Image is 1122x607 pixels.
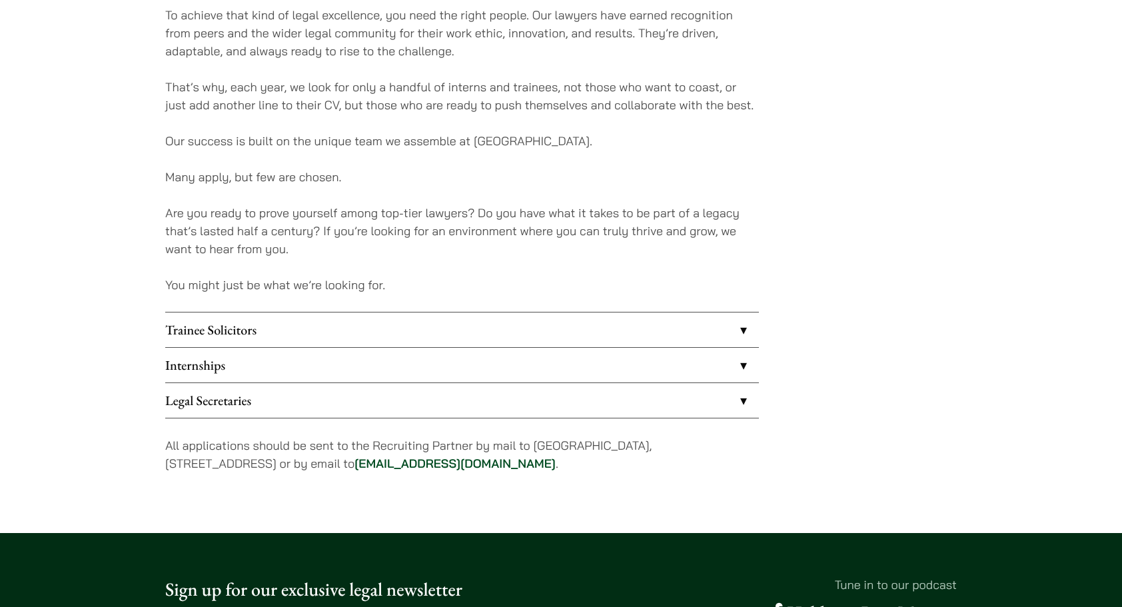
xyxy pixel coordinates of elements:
a: Legal Secretaries [165,383,759,418]
p: To achieve that kind of legal excellence, you need the right people. Our lawyers have earned reco... [165,6,759,60]
a: Internships [165,348,759,382]
p: Our success is built on the unique team we assemble at [GEOGRAPHIC_DATA]. [165,132,759,150]
p: Tune in to our podcast [572,576,957,594]
a: [EMAIL_ADDRESS][DOMAIN_NAME] [354,456,556,471]
p: Many apply, but few are chosen. [165,168,759,186]
a: Trainee Solicitors [165,312,759,347]
p: That’s why, each year, we look for only a handful of interns and trainees, not those who want to ... [165,78,759,114]
p: You might just be what we’re looking for. [165,276,759,294]
p: All applications should be sent to the Recruiting Partner by mail to [GEOGRAPHIC_DATA], [STREET_A... [165,436,759,472]
p: Are you ready to prove yourself among top-tier lawyers? Do you have what it takes to be part of a... [165,204,759,258]
p: Sign up for our exclusive legal newsletter [165,576,550,604]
